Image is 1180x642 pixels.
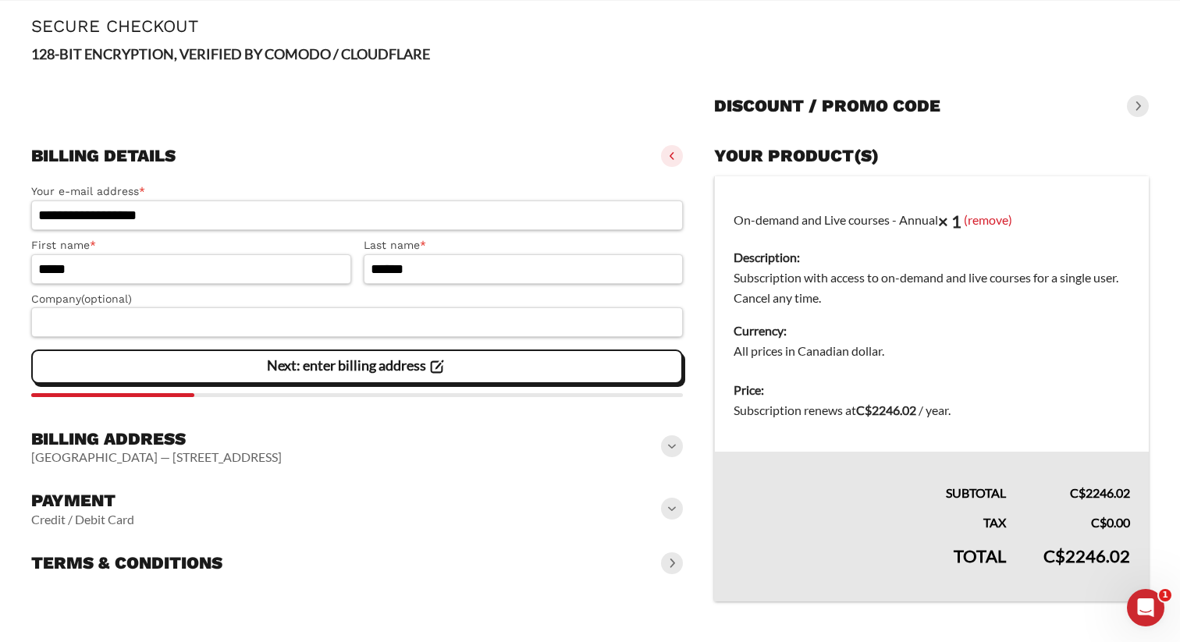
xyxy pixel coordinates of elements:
[734,341,1130,361] dd: All prices in Canadian dollar.
[715,452,1025,503] th: Subtotal
[31,349,683,384] vaadin-button: Next: enter billing address
[1159,589,1171,601] span: 1
[81,293,132,305] span: (optional)
[1127,589,1164,626] iframe: Intercom live chat
[1091,515,1107,530] span: C$
[31,512,134,527] vaadin-horizontal-layout: Credit / Debit Card
[964,211,1012,226] a: (remove)
[734,403,951,417] span: Subscription renews at .
[31,449,282,465] vaadin-horizontal-layout: [GEOGRAPHIC_DATA] — [STREET_ADDRESS]
[714,95,940,117] h3: Discount / promo code
[856,403,916,417] bdi: 2246.02
[938,211,961,232] strong: × 1
[715,533,1025,601] th: Total
[31,183,683,200] label: Your e-mail address
[715,503,1025,533] th: Tax
[31,290,683,308] label: Company
[1091,515,1130,530] bdi: 0.00
[734,247,1130,268] dt: Description:
[31,16,1149,36] h1: Secure Checkout
[856,403,872,417] span: C$
[734,380,1130,400] dt: Price:
[31,45,430,62] strong: 128-BIT ENCRYPTION, VERIFIED BY COMODO / CLOUDFLARE
[734,321,1130,341] dt: Currency:
[31,145,176,167] h3: Billing details
[1043,545,1130,566] bdi: 2246.02
[1070,485,1086,500] span: C$
[31,490,134,512] h3: Payment
[31,552,222,574] h3: Terms & conditions
[31,428,282,450] h3: Billing address
[715,176,1149,371] td: On-demand and Live courses - Annual
[734,268,1130,308] dd: Subscription with access to on-demand and live courses for a single user. Cancel any time.
[1070,485,1130,500] bdi: 2246.02
[1043,545,1065,566] span: C$
[919,403,948,417] span: / year
[364,236,684,254] label: Last name
[31,236,351,254] label: First name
